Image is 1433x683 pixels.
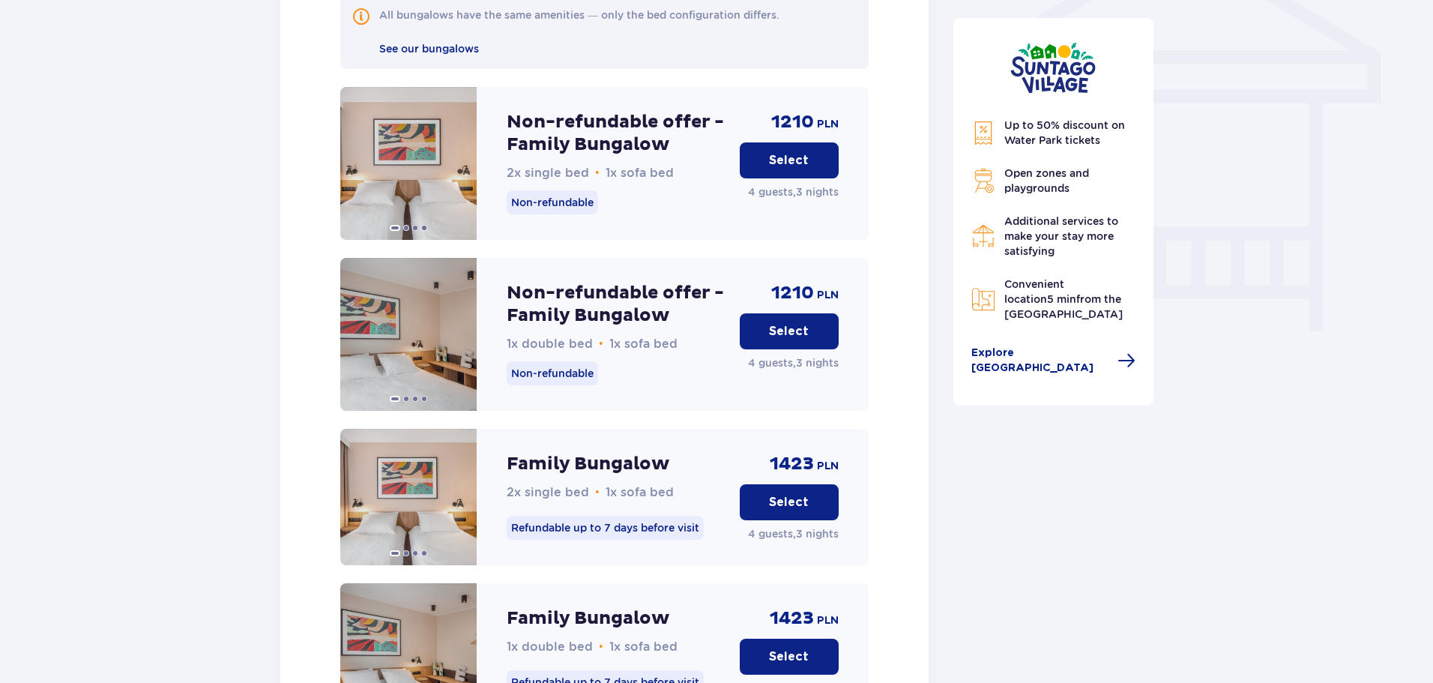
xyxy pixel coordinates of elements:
[769,323,809,340] p: Select
[769,494,809,511] p: Select
[740,313,839,349] button: Select
[507,607,669,630] p: Family Bungalow
[748,526,839,541] p: 4 guests , 3 nights
[770,607,814,630] span: 1423
[599,640,603,655] span: •
[971,169,995,193] img: Grill Icon
[507,516,704,540] p: Refundable up to 7 days before visit
[971,346,1136,376] a: Explore [GEOGRAPHIC_DATA]
[817,288,839,303] span: PLN
[507,111,728,156] p: Non-refundable offer - Family Bungalow
[971,346,1109,376] span: Explore [GEOGRAPHIC_DATA]
[769,152,809,169] p: Select
[1004,119,1125,146] span: Up to 50% discount on Water Park tickets
[971,287,995,311] img: Map Icon
[507,485,589,499] span: 2x single bed
[740,142,839,178] button: Select
[771,282,814,304] span: 1210
[740,484,839,520] button: Select
[771,111,814,133] span: 1210
[507,337,593,351] span: 1x double bed
[1004,167,1089,194] span: Open zones and playgrounds
[740,639,839,675] button: Select
[1047,293,1076,305] span: 5 min
[507,282,728,327] p: Non-refundable offer - Family Bungalow
[379,7,779,22] div: All bungalows have the same amenities — only the bed configuration differs.
[379,40,479,57] a: See our bungalows
[817,613,839,628] span: PLN
[817,117,839,132] span: PLN
[748,355,839,370] p: 4 guests , 3 nights
[595,166,600,181] span: •
[340,258,477,411] img: Non-refundable offer - Family Bungalow
[340,87,477,240] img: Non-refundable offer - Family Bungalow
[1004,215,1118,257] span: Additional services to make your stay more satisfying
[379,43,479,55] span: See our bungalows
[609,337,678,351] span: 1x sofa bed
[1004,278,1123,320] span: Convenient location from the [GEOGRAPHIC_DATA]
[599,337,603,352] span: •
[971,224,995,248] img: Restaurant Icon
[770,453,814,475] span: 1423
[340,429,477,565] img: Family Bungalow
[609,640,678,654] span: 1x sofa bed
[817,459,839,474] span: PLN
[748,184,839,199] p: 4 guests , 3 nights
[507,361,598,385] p: Non-refundable
[507,453,669,475] p: Family Bungalow
[507,166,589,180] span: 2x single bed
[1010,42,1096,94] img: Suntago Village
[507,190,598,214] p: Non-refundable
[606,166,674,180] span: 1x sofa bed
[606,485,674,499] span: 1x sofa bed
[769,649,809,665] p: Select
[595,485,600,500] span: •
[971,121,995,145] img: Discount Icon
[507,640,593,654] span: 1x double bed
